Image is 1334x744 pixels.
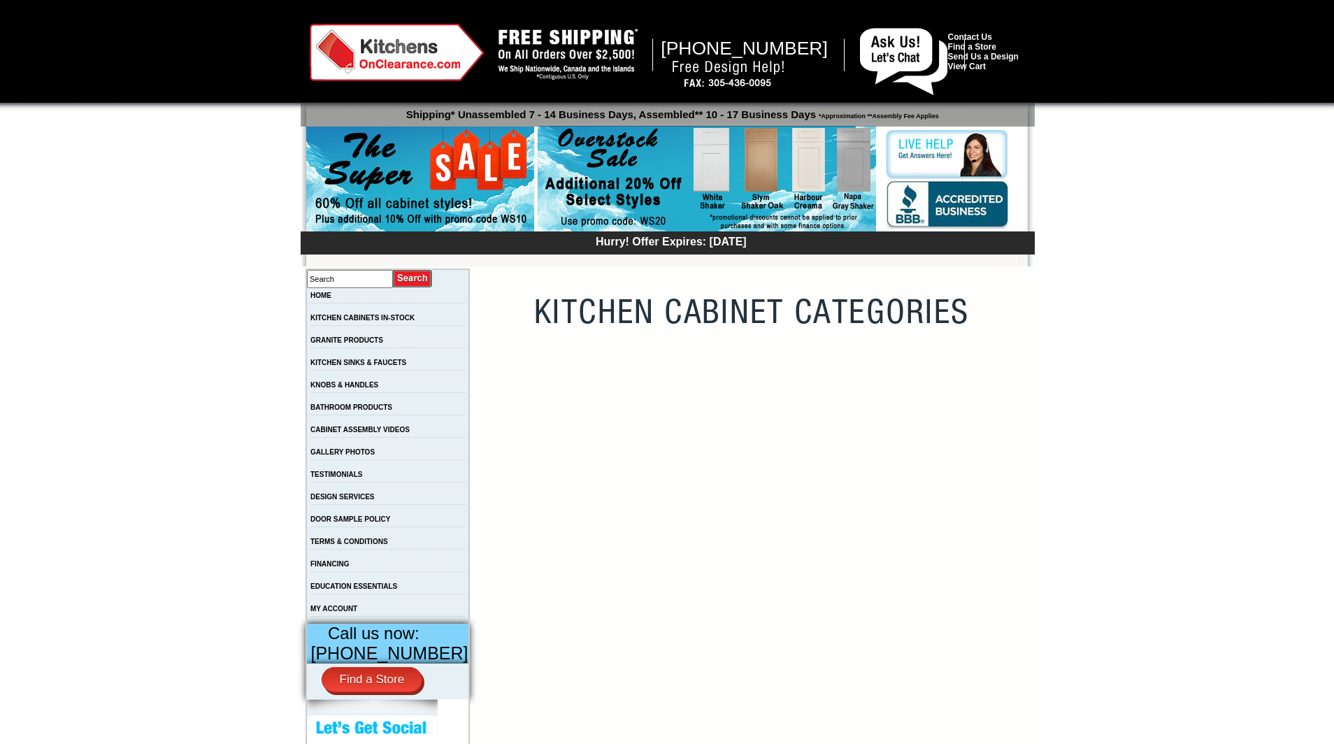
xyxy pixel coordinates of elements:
a: HOME [310,292,331,299]
a: GRANITE PRODUCTS [310,336,383,344]
div: Hurry! Offer Expires: [DATE] [308,234,1035,248]
a: DESIGN SERVICES [310,493,375,501]
a: KITCHEN SINKS & FAUCETS [310,359,406,366]
span: [PHONE_NUMBER] [661,38,828,59]
a: Send Us a Design [948,52,1019,62]
a: CABINET ASSEMBLY VIDEOS [310,426,410,434]
a: Find a Store [322,667,423,692]
a: View Cart [948,62,986,71]
a: KNOBS & HANDLES [310,381,378,389]
a: Find a Store [948,42,996,52]
a: GALLERY PHOTOS [310,448,375,456]
a: MY ACCOUNT [310,605,357,613]
a: BATHROOM PRODUCTS [310,403,392,411]
a: DOOR SAMPLE POLICY [310,515,390,523]
a: KITCHEN CABINETS IN-STOCK [310,314,415,322]
a: EDUCATION ESSENTIALS [310,582,397,590]
span: [PHONE_NUMBER] [311,643,468,663]
a: TESTIMONIALS [310,471,362,478]
span: *Approximation **Assembly Fee Applies [816,109,939,120]
p: Shipping* Unassembled 7 - 14 Business Days, Assembled** 10 - 17 Business Days [308,102,1035,120]
span: Call us now: [328,624,419,643]
a: FINANCING [310,560,350,568]
a: TERMS & CONDITIONS [310,538,388,545]
img: Kitchens on Clearance Logo [310,24,485,81]
input: Submit [393,269,433,288]
a: Contact Us [948,32,992,42]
